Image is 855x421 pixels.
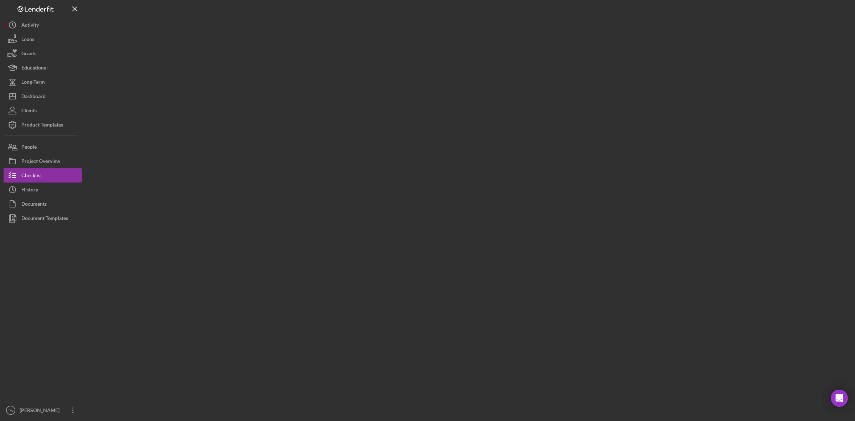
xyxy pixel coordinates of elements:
[4,118,82,132] button: Product Templates
[21,118,63,134] div: Product Templates
[21,89,46,105] div: Dashboard
[4,403,82,417] button: TW[PERSON_NAME]
[21,75,45,91] div: Long-Term
[21,154,60,170] div: Project Overview
[4,140,82,154] button: People
[831,390,848,407] div: Open Intercom Messenger
[8,409,14,412] text: TW
[4,103,82,118] button: Clients
[4,75,82,89] button: Long-Term
[18,403,64,419] div: [PERSON_NAME]
[4,61,82,75] button: Educational
[4,89,82,103] button: Dashboard
[4,46,82,61] button: Grants
[4,154,82,168] button: Project Overview
[21,103,37,119] div: Clients
[21,211,68,227] div: Document Templates
[4,18,82,32] button: Activity
[21,46,36,62] div: Grants
[21,140,37,156] div: People
[21,183,38,199] div: History
[4,197,82,211] button: Documents
[21,18,39,34] div: Activity
[4,32,82,46] button: Loans
[4,168,82,183] button: Checklist
[21,61,48,77] div: Educational
[21,32,34,48] div: Loans
[4,183,82,197] button: History
[4,211,82,225] button: Document Templates
[21,168,42,184] div: Checklist
[21,197,47,213] div: Documents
